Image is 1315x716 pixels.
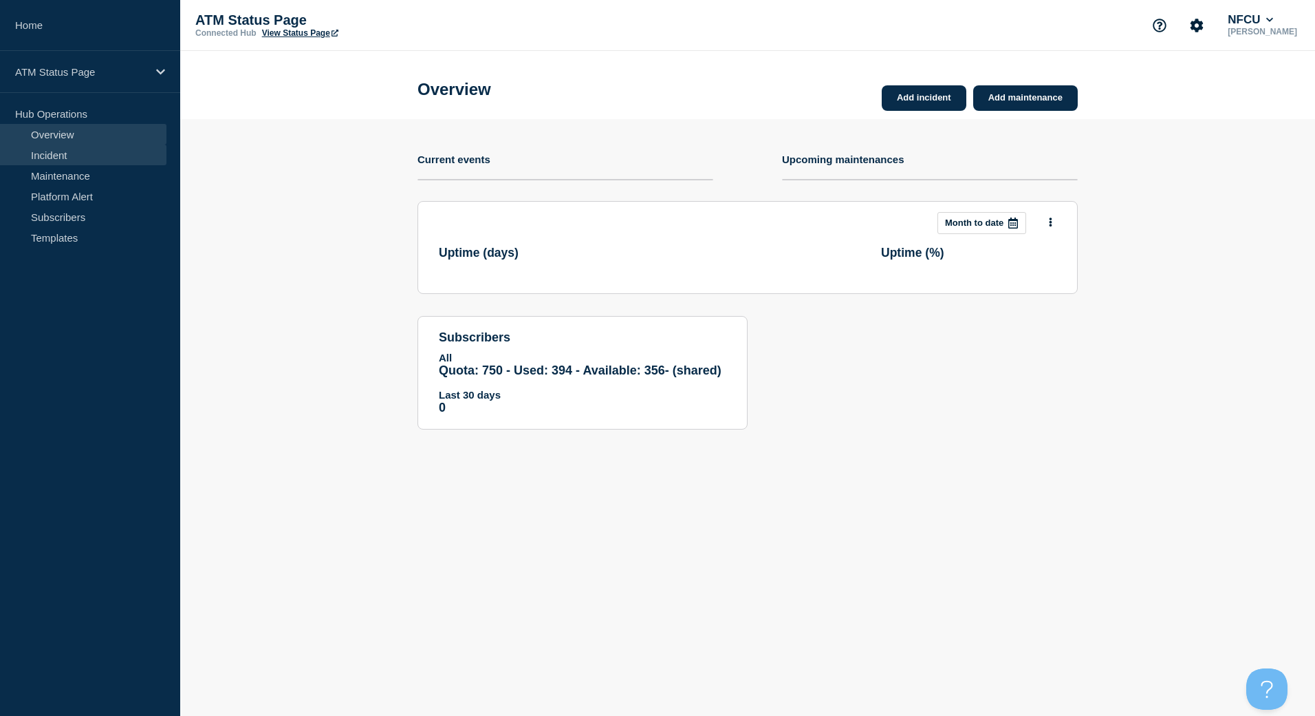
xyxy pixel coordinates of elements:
button: Account settings [1182,11,1211,40]
p: Connected Hub [195,28,257,38]
button: Month to date [937,212,1026,234]
a: Add incident [882,85,966,111]
p: Month to date [945,218,1003,228]
h4: subscribers [439,330,726,345]
iframe: Help Scout Beacon - Open [1246,668,1287,710]
h4: Upcoming maintenances [782,154,904,165]
a: View Status Page [262,28,338,38]
button: NFCU [1225,13,1276,27]
h4: Current events [417,154,490,165]
a: Add maintenance [973,85,1078,111]
span: Quota: 750 - Used: 394 - Available: 356 - (shared) [439,364,721,377]
p: ATM Status Page [15,66,147,78]
h3: Uptime ( % ) [881,246,1056,260]
h3: Uptime ( days ) [439,246,614,260]
p: All [439,352,726,364]
button: Support [1145,11,1174,40]
p: [PERSON_NAME] [1225,27,1300,36]
p: Last 30 days [439,389,726,401]
p: 0 [439,401,726,415]
h1: Overview [417,80,491,99]
p: ATM Status Page [195,12,470,28]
